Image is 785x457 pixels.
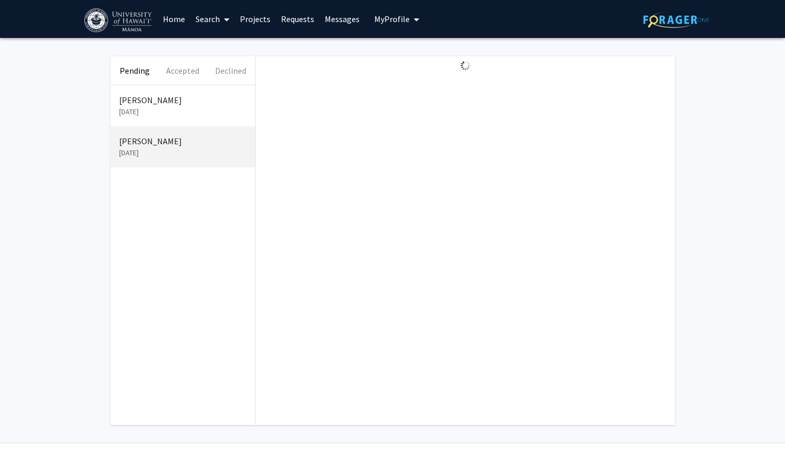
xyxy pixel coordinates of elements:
[158,1,190,37] a: Home
[119,147,247,158] p: [DATE]
[8,410,45,449] iframe: Chat
[111,56,159,85] button: Pending
[276,1,319,37] a: Requests
[643,12,709,28] img: ForagerOne Logo
[456,56,474,75] img: Loading
[119,94,247,106] p: [PERSON_NAME]
[119,135,247,147] p: [PERSON_NAME]
[207,56,255,85] button: Declined
[190,1,235,37] a: Search
[159,56,207,85] button: Accepted
[319,1,365,37] a: Messages
[84,8,154,32] img: University of Hawaiʻi at Mānoa Logo
[119,106,247,117] p: [DATE]
[235,1,276,37] a: Projects
[374,14,410,24] span: My Profile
